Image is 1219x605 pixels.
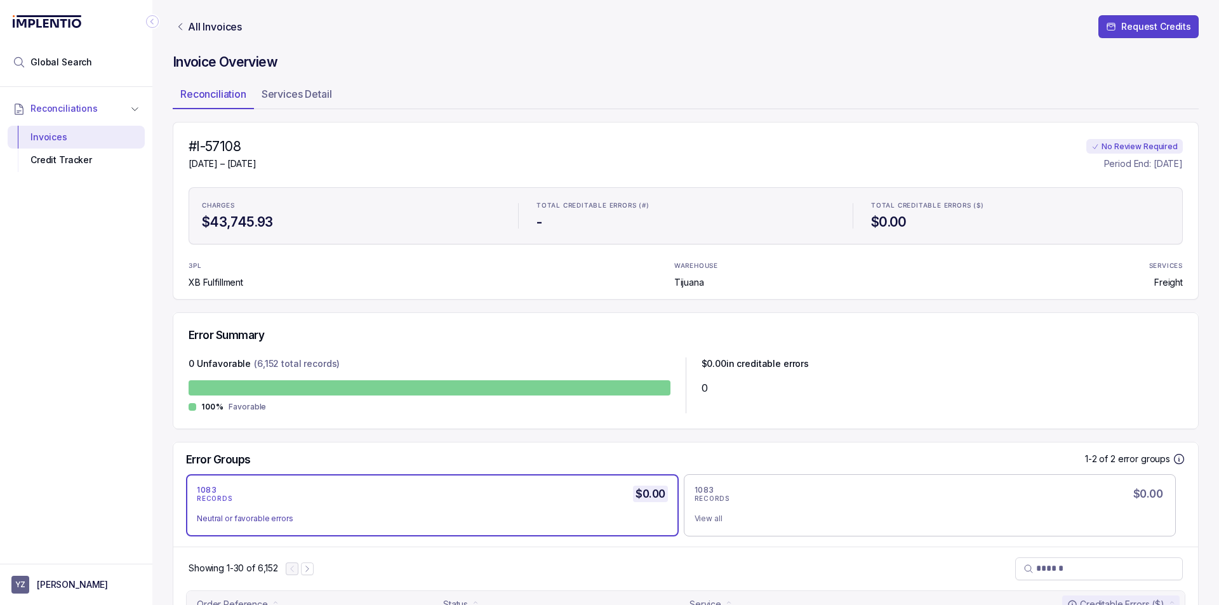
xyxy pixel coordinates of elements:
[1086,139,1183,154] div: No Review Required
[695,512,1156,525] div: View all
[871,213,1169,231] h4: $0.00
[145,14,160,29] div: Collapse Icon
[8,123,145,175] div: Reconciliations
[189,157,256,170] p: [DATE] – [DATE]
[18,126,135,149] div: Invoices
[1131,486,1165,502] h5: $0.00
[674,262,718,270] p: WAREHOUSE
[202,202,235,209] p: CHARGES
[189,328,264,342] h5: Error Summary
[37,578,108,591] p: [PERSON_NAME]
[702,357,809,373] p: $ 0.00 in creditable errors
[189,276,243,289] p: XB Fulfillment
[194,193,508,239] li: Statistic CHARGES
[180,86,246,102] p: Reconciliation
[173,84,254,109] li: Tab Reconciliation
[173,20,244,33] a: Link All Invoices
[11,576,29,594] span: User initials
[197,495,232,503] p: RECORDS
[189,562,278,575] p: Showing 1-30 of 6,152
[197,512,658,525] div: Neutral or favorable errors
[189,562,278,575] div: Remaining page entries
[188,20,242,33] p: All Invoices
[1118,453,1170,465] p: error groups
[11,576,141,594] button: User initials[PERSON_NAME]
[202,213,500,231] h4: $43,745.93
[863,193,1177,239] li: Statistic TOTAL CREDITABLE ERRORS ($)
[189,262,222,270] p: 3PL
[871,202,984,209] p: TOTAL CREDITABLE ERRORS ($)
[197,485,216,495] p: 1083
[1104,157,1183,170] p: Period End: [DATE]
[301,562,314,575] button: Next Page
[186,453,251,467] h5: Error Groups
[201,402,223,412] p: 100%
[529,193,843,239] li: Statistic TOTAL CREDITABLE ERRORS (#)
[536,213,835,231] h4: -
[18,149,135,171] div: Credit Tracker
[702,380,1183,396] div: 0
[30,102,98,115] span: Reconciliations
[8,95,145,123] button: Reconciliations
[695,485,714,495] p: 1083
[189,357,251,373] p: 0 Unfavorable
[30,56,92,69] span: Global Search
[173,53,1199,71] h4: Invoice Overview
[189,138,256,156] h4: #I-57108
[1085,453,1118,465] p: 1-2 of 2
[254,357,340,373] p: (6,152 total records)
[695,495,730,503] p: RECORDS
[262,86,332,102] p: Services Detail
[1098,15,1199,38] button: Request Credits
[536,202,649,209] p: TOTAL CREDITABLE ERRORS (#)
[189,187,1183,244] ul: Statistic Highlights
[1121,20,1191,33] p: Request Credits
[254,84,340,109] li: Tab Services Detail
[1154,276,1183,289] p: Freight
[1149,262,1183,270] p: SERVICES
[674,276,704,289] p: Tijuana
[633,486,667,502] h5: $0.00
[229,401,266,413] p: Favorable
[173,84,1199,109] ul: Tab Group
